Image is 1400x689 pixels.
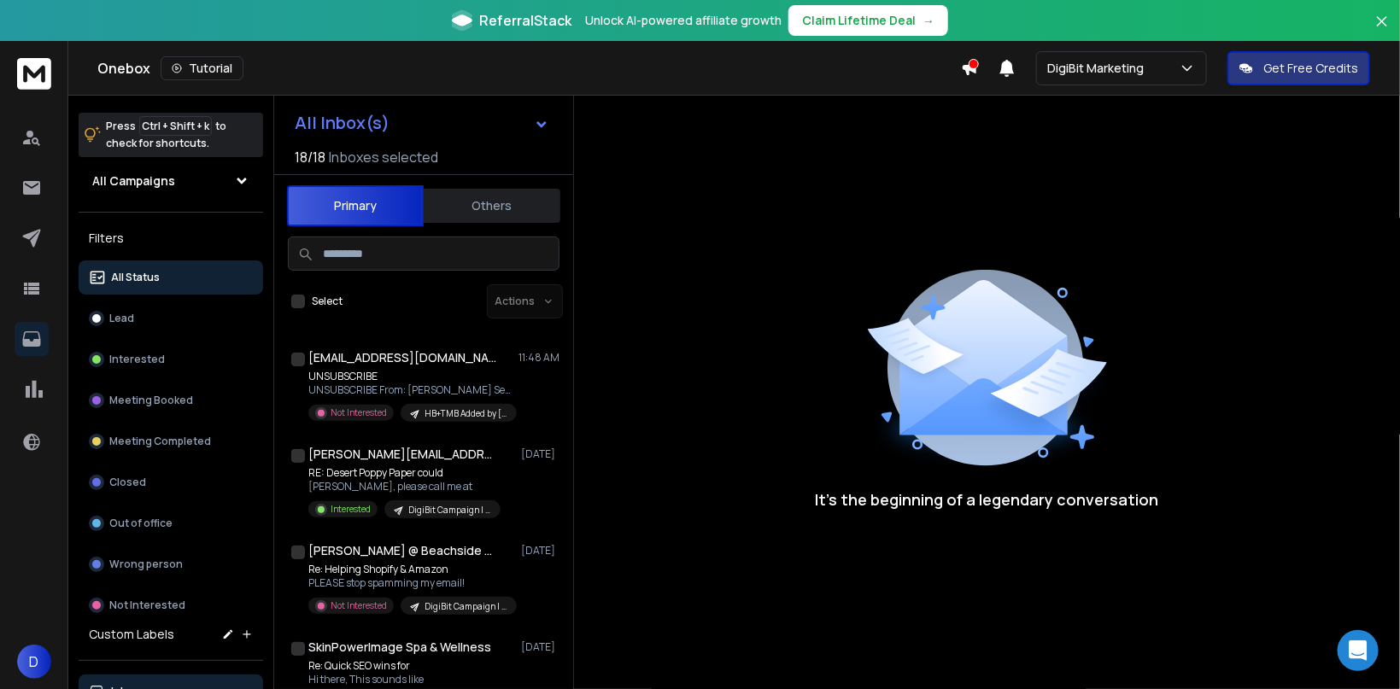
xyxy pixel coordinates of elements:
[518,351,559,365] p: 11:48 AM
[424,187,560,225] button: Others
[79,226,263,250] h3: Filters
[17,645,51,679] button: D
[308,480,501,493] p: [PERSON_NAME], please call me at
[331,503,371,516] p: Interested
[1227,51,1370,85] button: Get Free Credits
[89,626,174,643] h3: Custom Labels
[329,147,438,167] h3: Inboxes selected
[109,353,165,366] p: Interested
[585,12,782,29] p: Unlock AI-powered affiliate growth
[308,563,513,576] p: Re: Helping Shopify & Amazon
[79,465,263,499] button: Closed
[521,544,559,558] p: [DATE]
[1263,60,1358,77] p: Get Free Credits
[308,639,491,656] h1: SkinPowerImage Spa & Wellness
[479,10,571,31] span: ReferralStack
[425,600,507,613] p: DigiBit Campaign | [DATE]
[408,504,490,517] p: DigiBit Campaign | [DATE]
[287,185,424,226] button: Primary
[111,271,160,284] p: All Status
[109,598,185,612] p: Not Interested
[308,383,513,397] p: UNSUBSCRIBE From: [PERSON_NAME] Sent:
[308,542,496,559] h1: [PERSON_NAME] @ Beachside Furnishings
[139,116,212,136] span: Ctrl + Shift + k
[109,435,211,448] p: Meeting Completed
[109,394,193,407] p: Meeting Booked
[79,383,263,417] button: Meeting Booked
[109,476,146,489] p: Closed
[295,147,325,167] span: 18 / 18
[79,164,263,198] button: All Campaigns
[425,407,507,420] p: HB+TMB Added by [PERSON_NAME]
[92,172,175,190] h1: All Campaigns
[788,5,948,36] button: Claim Lifetime Deal→
[331,599,387,612] p: Not Interested
[97,56,961,80] div: Onebox
[79,342,263,377] button: Interested
[308,349,496,366] h1: [EMAIL_ADDRESS][DOMAIN_NAME]
[816,488,1159,511] p: It’s the beginning of a legendary conversation
[1371,10,1393,51] button: Close banner
[1047,60,1151,77] p: DigiBit Marketing
[109,312,134,325] p: Lead
[521,447,559,461] p: [DATE]
[331,406,387,419] p: Not Interested
[923,12,934,29] span: →
[106,118,226,152] p: Press to check for shortcuts.
[161,56,243,80] button: Tutorial
[281,106,563,140] button: All Inbox(s)
[79,547,263,581] button: Wrong person
[79,260,263,295] button: All Status
[308,466,501,480] p: RE: Desert Poppy Paper could
[521,640,559,654] p: [DATE]
[308,576,513,590] p: PLEASE stop spamming my email!
[308,446,496,463] h1: [PERSON_NAME][EMAIL_ADDRESS][DOMAIN_NAME]
[295,114,390,131] h1: All Inbox(s)
[308,370,513,383] p: UNSUBSCRIBE
[79,301,263,336] button: Lead
[312,295,343,308] label: Select
[308,659,513,673] p: Re: Quick SEO wins for
[79,424,263,458] button: Meeting Completed
[308,673,513,686] p: Hi there, This sounds like
[79,588,263,622] button: Not Interested
[79,506,263,540] button: Out of office
[109,558,183,571] p: Wrong person
[1338,630,1379,671] div: Open Intercom Messenger
[109,517,173,530] p: Out of office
